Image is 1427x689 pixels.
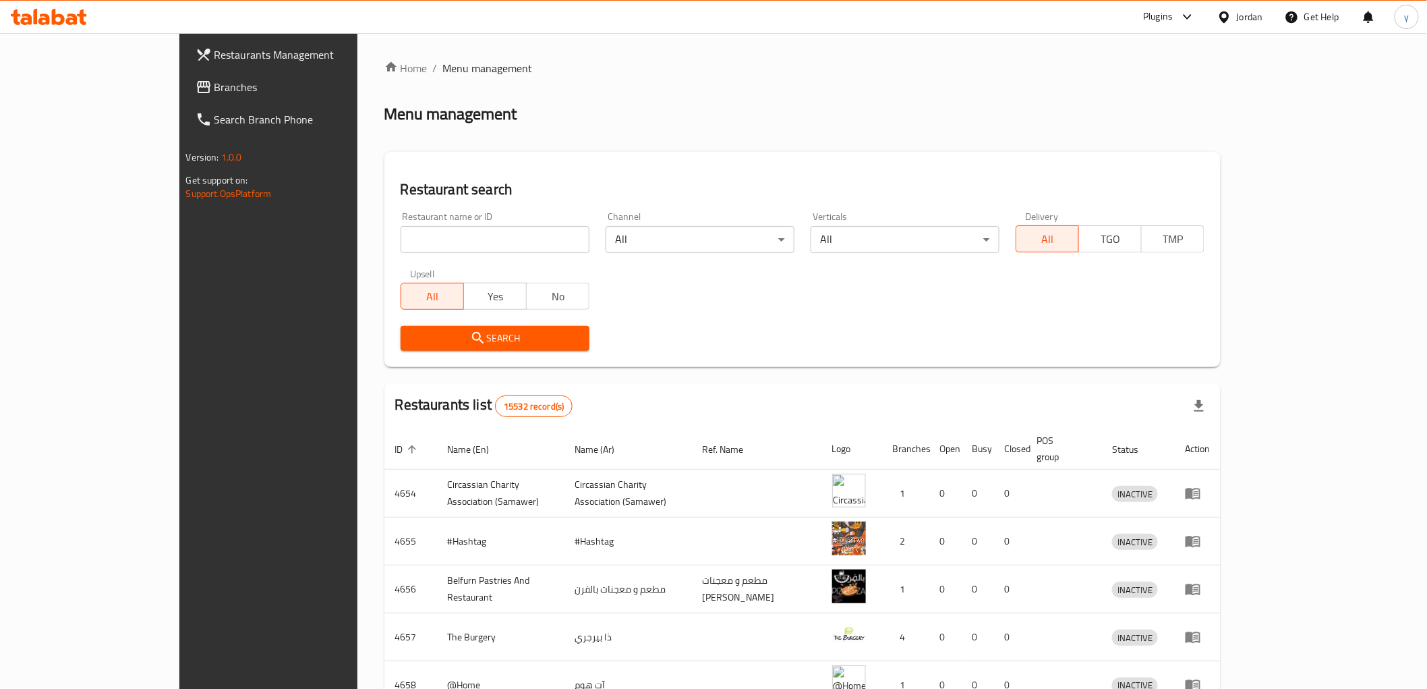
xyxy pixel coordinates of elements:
div: Menu [1185,581,1210,597]
span: ID [395,441,421,458]
button: All [1016,225,1079,252]
h2: Restaurants list [395,395,573,417]
th: Logo [821,429,882,470]
button: Yes [463,283,527,310]
span: TGO [1084,229,1136,249]
div: Menu [1185,485,1210,501]
a: Search Branch Phone [185,103,417,136]
td: 0 [962,518,994,566]
td: 0 [994,566,1026,613]
h2: Restaurant search [401,180,1205,200]
td: ​Circassian ​Charity ​Association​ (Samawer) [437,470,564,518]
span: INACTIVE [1112,582,1158,598]
div: Plugins [1143,9,1173,25]
td: ​Circassian ​Charity ​Association​ (Samawer) [564,470,692,518]
th: Branches [882,429,929,470]
div: Menu [1185,629,1210,645]
span: TMP [1147,229,1199,249]
td: #Hashtag [437,518,564,566]
span: Search [411,330,579,347]
td: Belfurn Pastries And Restaurant [437,566,564,613]
td: 0 [994,470,1026,518]
button: TMP [1141,225,1204,252]
button: Search [401,326,589,351]
td: 2 [882,518,929,566]
td: مطعم و معجنات بالفرن [564,566,692,613]
span: Ref. Name [702,441,761,458]
td: 0 [929,566,962,613]
div: All [606,226,794,253]
td: 0 [929,518,962,566]
span: INACTIVE [1112,630,1158,646]
div: Total records count [495,395,573,417]
span: Name (En) [448,441,507,458]
td: The Burgery [437,613,564,661]
h2: Menu management [384,103,517,125]
td: #Hashtag [564,518,692,566]
th: Busy [962,429,994,470]
span: Version: [186,148,219,166]
div: Export file [1183,390,1215,422]
span: All [1022,229,1074,249]
div: Menu [1185,533,1210,549]
img: ​Circassian ​Charity ​Association​ (Samawer) [832,474,866,507]
span: Search Branch Phone [214,111,407,128]
button: All [401,283,464,310]
label: Upsell [410,269,435,279]
button: No [526,283,589,310]
span: Restaurants Management [214,47,407,63]
a: Support.OpsPlatform [186,185,272,202]
td: 0 [962,613,994,661]
span: Yes [469,287,521,306]
span: Branches [214,79,407,95]
td: 0 [929,613,962,661]
td: 1 [882,566,929,613]
span: Status [1112,441,1156,458]
li: / [433,60,438,76]
th: Closed [994,429,1026,470]
div: INACTIVE [1112,534,1158,550]
span: No [532,287,584,306]
div: INACTIVE [1112,630,1158,646]
span: POS group [1037,433,1086,465]
td: 1 [882,470,929,518]
span: INACTIVE [1112,534,1158,550]
img: The Burgery [832,617,866,651]
img: #Hashtag [832,522,866,555]
span: 1.0.0 [221,148,242,166]
div: INACTIVE [1112,582,1158,598]
label: Delivery [1025,212,1059,221]
th: Action [1174,429,1221,470]
td: 0 [962,566,994,613]
th: Open [929,429,962,470]
span: Name (Ar) [575,441,633,458]
td: مطعم و معجنات [PERSON_NAME] [691,566,821,613]
td: 4 [882,613,929,661]
span: INACTIVE [1112,487,1158,502]
span: Menu management [443,60,533,76]
a: Branches [185,71,417,103]
span: y [1404,9,1409,24]
img: Belfurn Pastries And Restaurant [832,570,866,603]
td: ذا بيرجري [564,613,692,661]
td: 0 [994,613,1026,661]
div: Jordan [1237,9,1263,24]
a: Restaurants Management [185,38,417,71]
input: Search for restaurant name or ID.. [401,226,589,253]
td: 0 [994,518,1026,566]
span: All [407,287,459,306]
td: 0 [929,470,962,518]
span: Get support on: [186,171,248,189]
td: 0 [962,470,994,518]
span: 15532 record(s) [496,400,572,413]
div: All [811,226,999,253]
button: TGO [1078,225,1142,252]
nav: breadcrumb [384,60,1221,76]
